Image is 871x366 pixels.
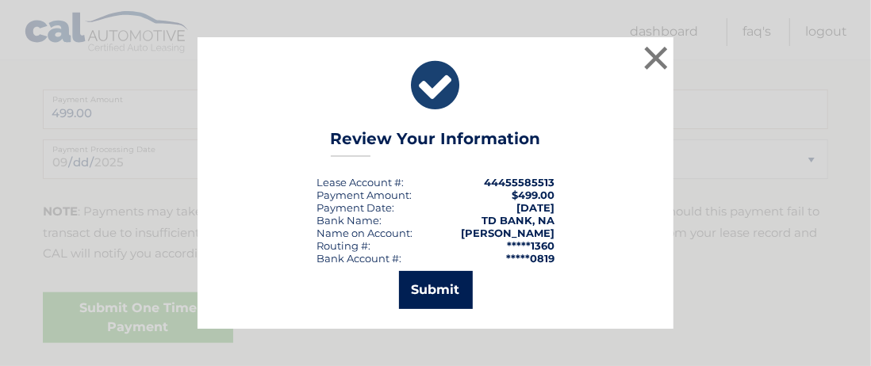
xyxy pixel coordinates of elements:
[317,176,404,189] div: Lease Account #:
[461,227,554,239] strong: [PERSON_NAME]
[317,252,401,265] div: Bank Account #:
[317,201,394,214] div: :
[317,214,382,227] div: Bank Name:
[317,201,392,214] span: Payment Date
[317,239,370,252] div: Routing #:
[317,227,412,239] div: Name on Account:
[640,42,672,74] button: ×
[399,271,473,309] button: Submit
[331,129,541,157] h3: Review Your Information
[484,176,554,189] strong: 44455585513
[317,189,412,201] div: Payment Amount:
[512,189,554,201] span: $499.00
[482,214,554,227] strong: TD BANK, NA
[516,201,554,214] span: [DATE]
